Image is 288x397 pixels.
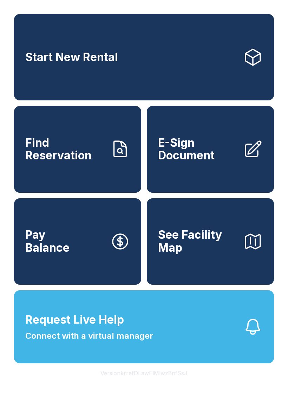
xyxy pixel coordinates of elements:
span: Pay Balance [25,229,70,254]
span: Request Live Help [25,311,124,328]
button: Request Live HelpConnect with a virtual manager [14,290,274,363]
span: E-Sign Document [158,137,237,162]
span: Connect with a virtual manager [25,330,153,342]
a: Start New Rental [14,14,274,100]
span: See Facility Map [158,229,237,254]
span: Start New Rental [25,51,118,64]
a: Find Reservation [14,106,141,192]
button: VersionkrrefDLawElMlwz8nfSsJ [95,363,193,383]
a: E-Sign Document [147,106,274,192]
button: PayBalance [14,198,141,285]
span: Find Reservation [25,137,105,162]
button: See Facility Map [147,198,274,285]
